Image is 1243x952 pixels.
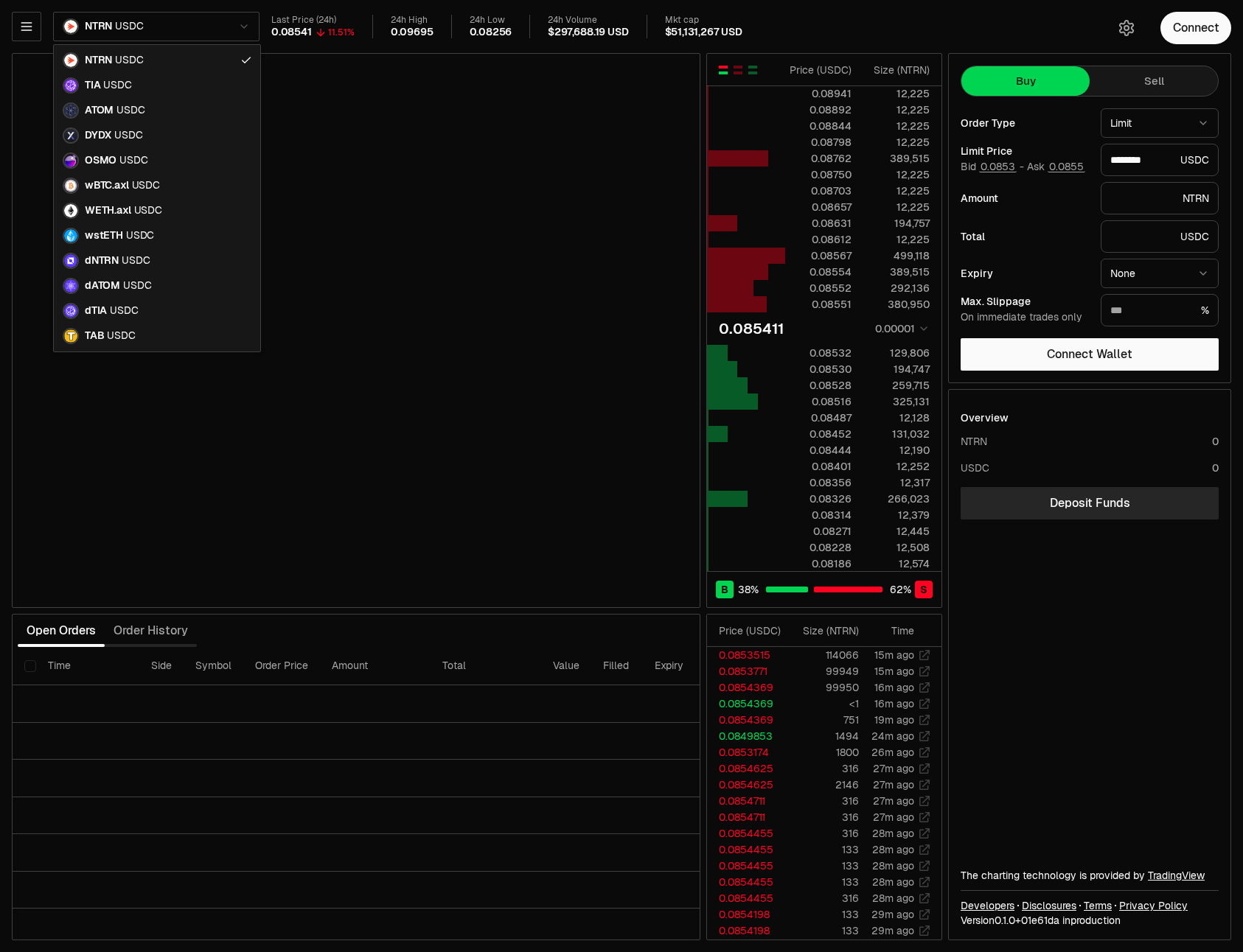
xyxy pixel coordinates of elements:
[107,329,135,343] span: USDC
[85,254,119,267] span: dNTRN
[64,254,77,267] img: dNTRN Logo
[85,329,104,343] span: TAB
[132,179,160,192] span: USDC
[64,129,77,142] img: DYDX Logo
[122,254,150,267] span: USDC
[119,154,147,167] span: USDC
[64,279,77,293] img: dATOM Logo
[85,279,120,293] span: dATOM
[64,79,77,92] img: TIA Logo
[126,229,154,242] span: USDC
[85,129,111,142] span: DYDX
[103,79,131,92] span: USDC
[64,304,77,318] img: dTIA Logo
[134,204,162,217] span: USDC
[85,229,123,242] span: wstETH
[64,229,77,242] img: wstETH Logo
[85,54,112,67] span: NTRN
[64,104,77,117] img: ATOM Logo
[64,329,77,343] img: TAB Logo
[85,79,100,92] span: TIA
[114,129,142,142] span: USDC
[123,279,151,293] span: USDC
[116,104,145,117] span: USDC
[85,104,114,117] span: ATOM
[64,179,77,192] img: wBTC.axl Logo
[64,54,77,67] img: NTRN Logo
[64,154,77,167] img: OSMO Logo
[85,304,107,318] span: dTIA
[85,204,131,217] span: WETH.axl
[110,304,138,318] span: USDC
[85,154,116,167] span: OSMO
[115,54,143,67] span: USDC
[64,204,77,217] img: WETH.axl Logo
[85,179,129,192] span: wBTC.axl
